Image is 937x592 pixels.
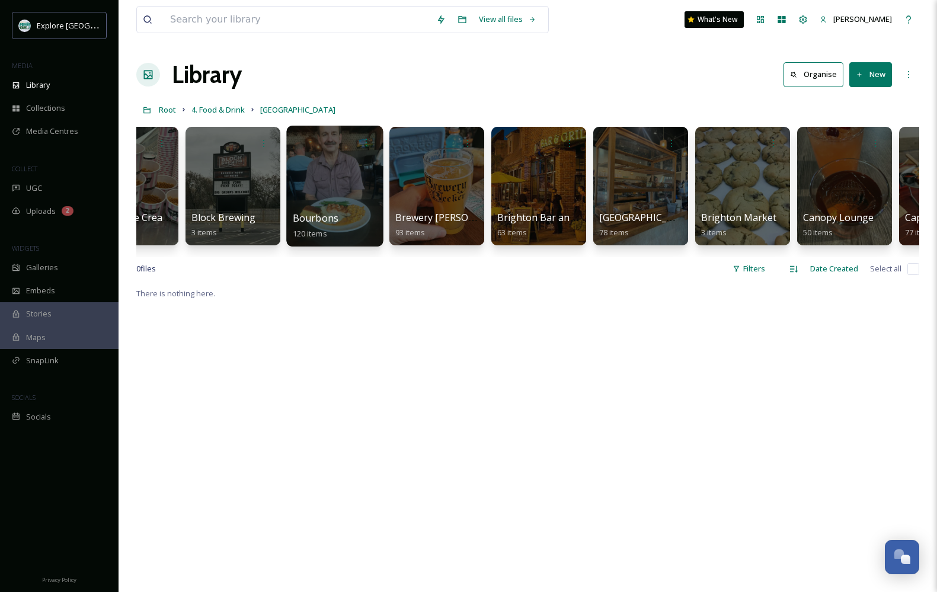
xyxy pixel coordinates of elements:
input: Search your library [164,7,430,33]
span: SOCIALS [12,393,36,402]
span: [GEOGRAPHIC_DATA] [599,211,695,224]
a: 4. Food & Drink [191,103,245,117]
img: 67e7af72-b6c8-455a-acf8-98e6fe1b68aa.avif [19,20,31,31]
span: Canopy Lounge [803,211,874,224]
span: SnapLink [26,355,59,366]
span: Bourbons [293,212,339,225]
span: Collections [26,103,65,114]
span: Brighton Market [701,211,776,224]
span: UGC [26,183,42,194]
span: Embeds [26,285,55,296]
a: Root [159,103,176,117]
span: 4. Food & Drink [191,104,245,115]
a: Bourbons120 items [293,213,339,239]
div: Filters [727,257,771,280]
button: Open Chat [885,540,919,574]
span: Socials [26,411,51,423]
a: [GEOGRAPHIC_DATA]78 items [599,212,695,238]
span: Library [26,79,50,91]
a: Block Brewing3 items [191,212,255,238]
a: Privacy Policy [42,572,76,586]
span: There is nothing here. [136,288,215,299]
span: 3 items [701,227,727,238]
a: Brighton Bar and Grille63 items [497,212,600,238]
a: [PERSON_NAME] [814,8,898,31]
span: Galleries [26,262,58,273]
a: Library [172,57,242,92]
span: Media Centres [26,126,78,137]
span: Uploads [26,206,56,217]
span: 78 items [599,227,629,238]
span: MEDIA [12,61,33,70]
span: 120 items [293,228,327,238]
div: 2 [62,206,73,216]
span: 93 items [395,227,425,238]
a: Blank Slate Creamery [89,212,185,238]
span: Explore [GEOGRAPHIC_DATA][PERSON_NAME] [37,20,200,31]
span: Brighton Bar and Grille [497,211,600,224]
span: 77 items [905,227,935,238]
button: Organise [784,62,843,87]
span: Maps [26,332,46,343]
a: [GEOGRAPHIC_DATA] [260,103,335,117]
span: Root [159,104,176,115]
button: New [849,62,892,87]
span: Brewery [PERSON_NAME] [395,211,511,224]
span: Select all [870,263,901,274]
span: Privacy Policy [42,576,76,584]
span: 0 file s [136,263,156,274]
a: Organise [784,62,849,87]
span: [GEOGRAPHIC_DATA] [260,104,335,115]
a: View all files [473,8,542,31]
a: What's New [685,11,744,28]
span: Stories [26,308,52,319]
div: Date Created [804,257,864,280]
span: 3 items [191,227,217,238]
span: WIDGETS [12,244,39,252]
a: Brewery [PERSON_NAME]93 items [395,212,511,238]
span: Blank Slate Creamery [89,211,185,224]
a: Canopy Lounge50 items [803,212,874,238]
span: Block Brewing [191,211,255,224]
span: [PERSON_NAME] [833,14,892,24]
a: Brighton Market3 items [701,212,776,238]
span: 50 items [803,227,833,238]
span: COLLECT [12,164,37,173]
span: 63 items [497,227,527,238]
